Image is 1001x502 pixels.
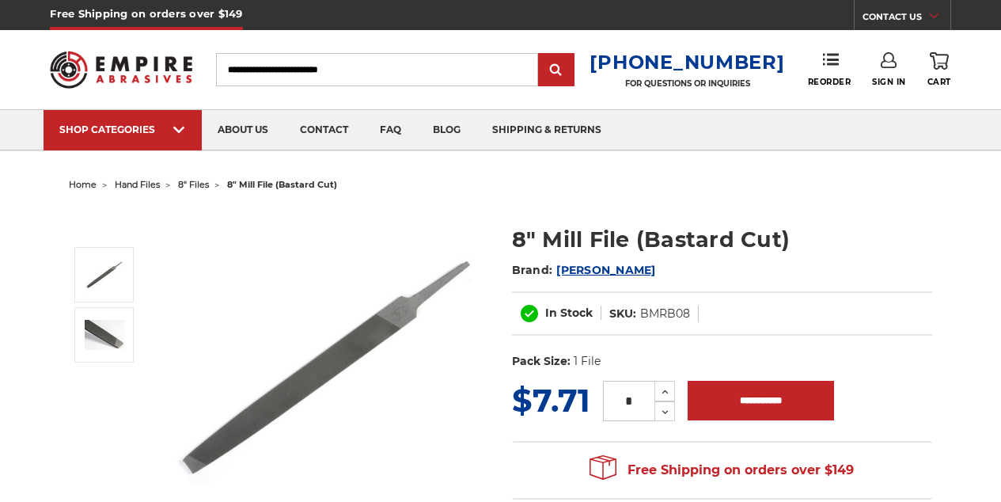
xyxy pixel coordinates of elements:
a: [PERSON_NAME] [556,263,655,277]
a: hand files [115,179,160,190]
a: Cart [927,52,951,87]
span: Free Shipping on orders over $149 [590,454,854,486]
a: home [69,179,97,190]
a: [PHONE_NUMBER] [590,51,784,74]
input: Submit [540,55,572,86]
span: Sign In [872,77,906,87]
img: 8 Inch Mill metal file tool [85,320,124,350]
img: 8" Mill File Bastard Cut [85,255,124,295]
dt: SKU: [609,306,636,322]
a: contact [284,110,364,150]
span: $7.71 [512,381,590,420]
span: In Stock [545,306,593,320]
a: Reorder [808,52,851,86]
a: 8" files [178,179,209,190]
h1: 8" Mill File (Bastard Cut) [512,224,932,255]
a: blog [417,110,476,150]
span: Brand: [512,263,553,277]
img: Empire Abrasives [50,42,191,97]
a: shipping & returns [476,110,617,150]
div: SHOP CATEGORIES [59,124,186,135]
span: 8" mill file (bastard cut) [227,179,337,190]
a: CONTACT US [863,8,950,30]
span: Cart [927,77,951,87]
a: faq [364,110,417,150]
a: about us [202,110,284,150]
dd: BMRB08 [640,306,690,322]
span: Reorder [808,77,851,87]
dt: Pack Size: [512,353,571,370]
dd: 1 File [574,353,601,370]
p: FOR QUESTIONS OR INQUIRIES [590,78,784,89]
